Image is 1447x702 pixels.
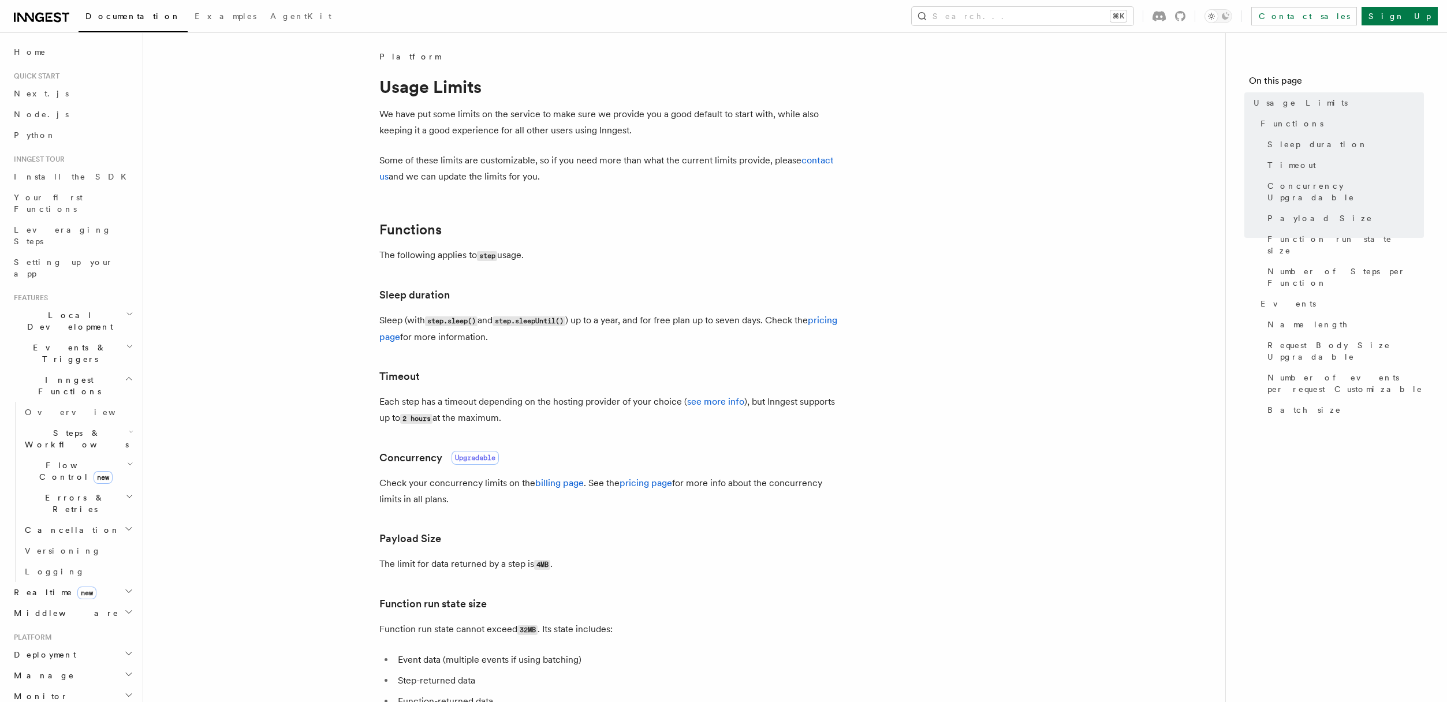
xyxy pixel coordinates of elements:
a: Overview [20,402,136,423]
a: Next.js [9,83,136,104]
span: new [77,587,96,599]
p: We have put some limits on the service to make sure we provide you a good default to start with, ... [379,106,841,139]
a: billing page [535,477,584,488]
a: Name length [1263,314,1424,335]
button: Search...⌘K [912,7,1133,25]
p: Some of these limits are customizable, so if you need more than what the current limits provide, ... [379,152,841,185]
span: Steps & Workflows [20,427,129,450]
p: Sleep (with and ) up to a year, and for free plan up to seven days. Check the for more information. [379,312,841,345]
a: Functions [1256,113,1424,134]
a: Your first Functions [9,187,136,219]
span: Install the SDK [14,172,133,181]
span: Leveraging Steps [14,225,111,246]
span: Number of Steps per Function [1267,266,1424,289]
span: Monitor [9,690,68,702]
span: Examples [195,12,256,21]
div: Inngest Functions [9,402,136,582]
span: Features [9,293,48,303]
button: Errors & Retries [20,487,136,520]
span: Timeout [1267,159,1316,171]
a: Payload Size [379,531,441,547]
span: Sleep duration [1267,139,1368,150]
button: Local Development [9,305,136,337]
a: Leveraging Steps [9,219,136,252]
a: ConcurrencyUpgradable [379,450,499,466]
span: Realtime [9,587,96,598]
span: new [94,471,113,484]
button: Flow Controlnew [20,455,136,487]
a: Logging [20,561,136,582]
span: Upgradable [452,451,499,465]
a: Events [1256,293,1424,314]
span: Platform [9,633,52,642]
code: step [477,251,497,261]
span: Name length [1267,319,1348,330]
p: Check your concurrency limits on the . See the for more info about the concurrency limits in all ... [379,475,841,507]
code: 32MB [517,625,538,635]
span: Local Development [9,309,126,333]
a: Timeout [1263,155,1424,175]
p: Function run state cannot exceed . Its state includes: [379,621,841,638]
h1: Usage Limits [379,76,841,97]
a: Documentation [79,3,188,32]
a: Node.js [9,104,136,125]
span: Next.js [14,89,69,98]
span: Flow Control [20,460,127,483]
kbd: ⌘K [1110,10,1127,22]
span: Quick start [9,72,59,81]
span: Platform [379,51,441,62]
span: Your first Functions [14,193,83,214]
a: Number of events per request Customizable [1263,367,1424,399]
span: Usage Limits [1254,97,1348,109]
span: Overview [25,408,144,417]
a: Python [9,125,136,145]
li: Event data (multiple events if using batching) [394,652,841,668]
span: Events [1260,298,1316,309]
span: Cancellation [20,524,120,536]
a: Sleep duration [1263,134,1424,155]
button: Realtimenew [9,582,136,603]
a: Function run state size [379,596,487,612]
code: 4MB [534,560,550,570]
p: Each step has a timeout depending on the hosting provider of your choice ( ), but Inngest support... [379,394,841,427]
a: Function run state size [1263,229,1424,261]
span: Setting up your app [14,257,113,278]
p: The following applies to usage. [379,247,841,264]
a: Concurrency Upgradable [1263,175,1424,208]
span: Home [14,46,46,58]
a: Versioning [20,540,136,561]
a: Sleep duration [379,287,450,303]
span: Python [14,130,56,140]
a: Setting up your app [9,252,136,284]
span: Function run state size [1267,233,1424,256]
h4: On this page [1249,74,1424,92]
span: Inngest Functions [9,374,125,397]
code: step.sleepUntil() [493,316,565,326]
a: Number of Steps per Function [1263,261,1424,293]
a: Payload Size [1263,208,1424,229]
a: Home [9,42,136,62]
button: Cancellation [20,520,136,540]
span: Node.js [14,110,69,119]
li: Step-returned data [394,673,841,689]
span: Functions [1260,118,1323,129]
code: 2 hours [400,414,432,424]
span: Versioning [25,546,101,555]
span: Documentation [85,12,181,21]
a: Sign Up [1362,7,1438,25]
span: Payload Size [1267,212,1373,224]
button: Events & Triggers [9,337,136,369]
a: Examples [188,3,263,31]
a: see more info [687,396,744,407]
a: Functions [379,222,442,238]
a: Contact sales [1251,7,1357,25]
button: Middleware [9,603,136,623]
a: Request Body Size Upgradable [1263,335,1424,367]
button: Steps & Workflows [20,423,136,455]
span: Batch size [1267,404,1341,416]
span: Errors & Retries [20,492,125,515]
p: The limit for data returned by a step is . [379,556,841,573]
span: Number of events per request Customizable [1267,372,1424,395]
span: Concurrency Upgradable [1267,180,1424,203]
span: Middleware [9,607,119,619]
